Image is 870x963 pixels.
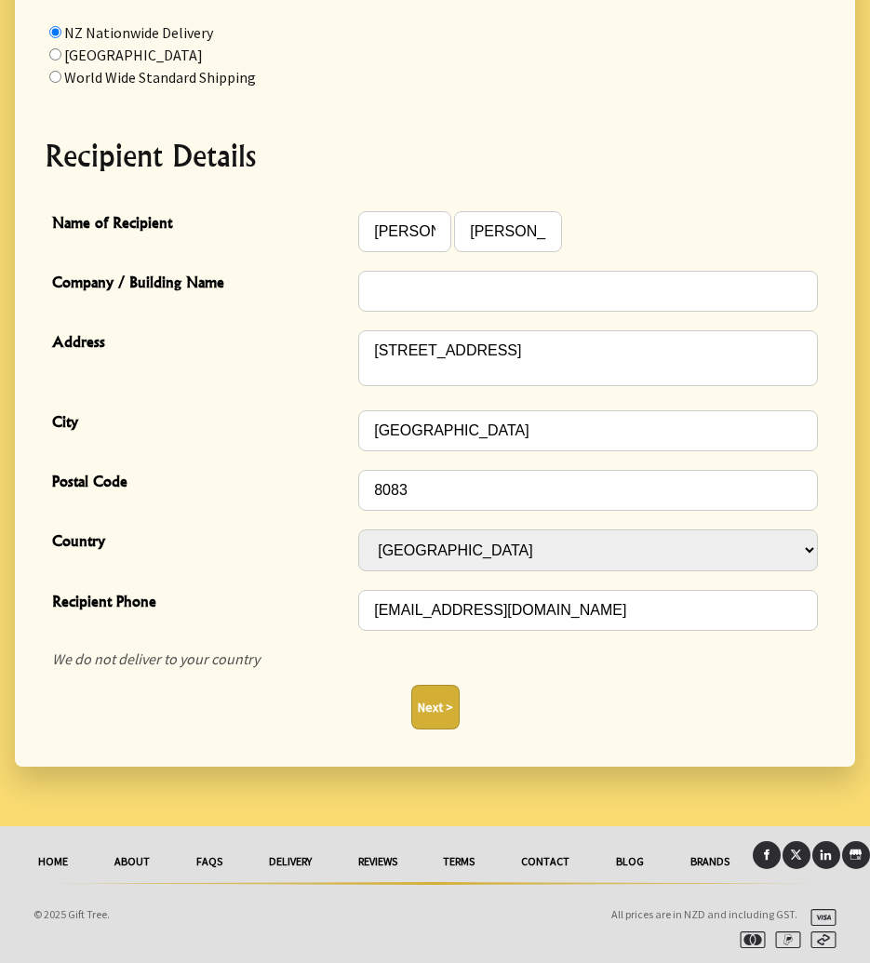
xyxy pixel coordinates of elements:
img: mastercard.svg [732,931,766,948]
input: Postal Code [358,470,818,511]
span: Recipient Phone [52,590,349,617]
span: Address [52,330,349,357]
textarea: Address [358,330,818,386]
button: Next > [411,685,460,729]
input: Recipient Phone [358,590,818,631]
select: Country [358,529,818,571]
input: Company / Building Name [358,271,818,312]
a: About [91,841,173,882]
img: visa.svg [803,909,837,926]
a: reviews [335,841,421,882]
span: All prices are in NZD and including GST. [611,907,797,921]
img: paypal.svg [768,931,801,948]
a: FAQs [173,841,246,882]
label: NZ Nationwide Delivery [64,23,213,42]
a: LinkedIn [812,841,840,869]
em: We do not deliver to your country [52,649,260,668]
a: Contact [498,841,593,882]
a: HOME [15,841,91,882]
a: Terms [420,841,498,882]
span: Country [52,529,349,556]
a: Blog [593,841,667,882]
span: © 2025 Gift Tree. [33,907,110,921]
a: Facebook [753,841,781,869]
span: Company / Building Name [52,271,349,298]
h2: Recipient Details [45,133,825,178]
input: Name of Recipient [454,211,562,252]
input: Name of Recipient [358,211,451,252]
label: [GEOGRAPHIC_DATA] [64,46,203,64]
a: X (Twitter) [783,841,810,869]
a: Brands [667,841,753,882]
span: Postal Code [52,470,349,497]
span: Name of Recipient [52,211,349,238]
img: afterpay.svg [803,931,837,948]
a: delivery [246,841,335,882]
span: City [52,410,349,437]
input: City [358,410,818,451]
label: World Wide Standard Shipping [64,68,256,87]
